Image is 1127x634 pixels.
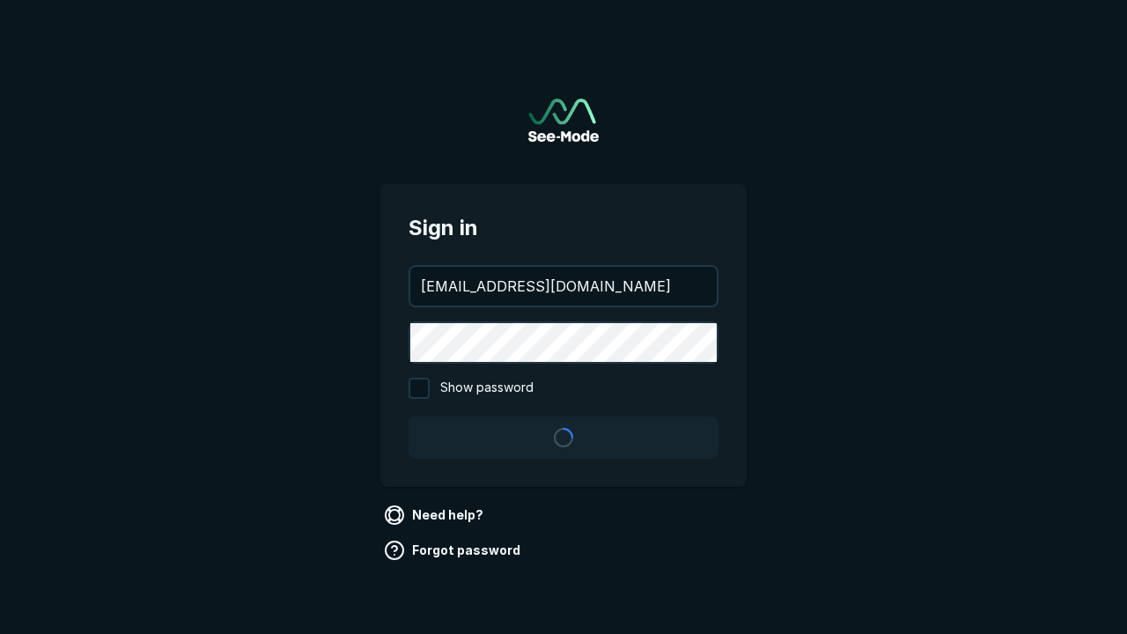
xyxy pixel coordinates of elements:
a: Forgot password [380,536,527,564]
input: your@email.com [410,267,717,306]
a: Go to sign in [528,99,599,142]
span: Show password [440,378,534,399]
img: See-Mode Logo [528,99,599,142]
span: Sign in [409,212,718,244]
a: Need help? [380,501,490,529]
